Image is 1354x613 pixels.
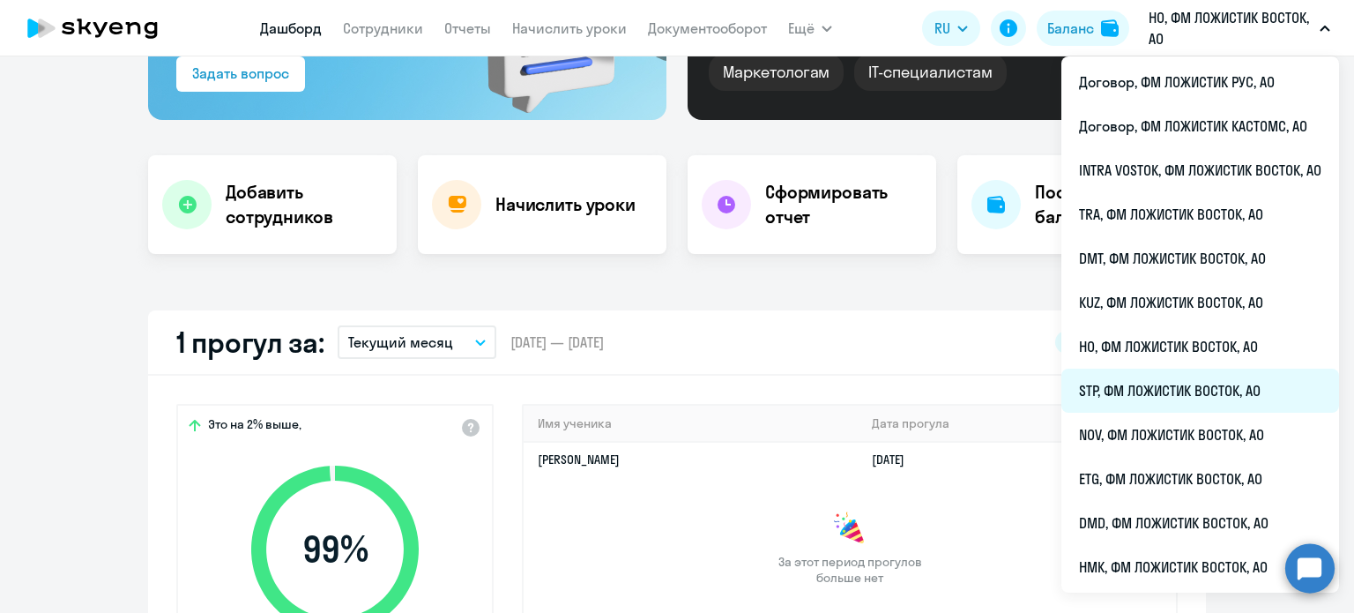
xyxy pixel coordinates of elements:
[832,512,867,547] img: congrats
[858,406,1176,442] th: Дата прогула
[512,19,627,37] a: Начислить уроки
[192,63,289,84] div: Задать вопрос
[176,56,305,92] button: Задать вопрос
[1037,11,1129,46] button: Балансbalance
[1061,56,1339,593] ul: Ещё
[524,406,858,442] th: Имя ученика
[872,452,919,467] a: [DATE]
[510,333,604,352] span: [DATE] — [DATE]
[776,554,924,586] span: За этот период прогулов больше нет
[348,332,453,353] p: Текущий месяц
[226,180,383,229] h4: Добавить сотрудников
[495,192,636,217] h4: Начислить уроки
[934,18,950,39] span: RU
[765,180,922,229] h4: Сформировать отчет
[648,19,767,37] a: Документооборот
[922,11,980,46] button: RU
[260,19,322,37] a: Дашборд
[1149,7,1313,49] p: HO, ФМ ЛОЖИСТИК ВОСТОК, АО
[338,325,496,359] button: Текущий месяц
[1047,18,1094,39] div: Баланс
[343,19,423,37] a: Сотрудники
[788,18,815,39] span: Ещё
[854,54,1006,91] div: IT-специалистам
[788,11,832,46] button: Ещё
[176,325,324,360] h2: 1 прогул за:
[1035,180,1192,229] h4: Посмотреть баланс
[709,54,844,91] div: Маркетологам
[538,452,620,467] a: [PERSON_NAME]
[208,416,301,437] span: Это на 2% выше,
[234,528,436,571] span: 99 %
[1101,19,1119,37] img: balance
[444,19,491,37] a: Отчеты
[1140,7,1339,49] button: HO, ФМ ЛОЖИСТИК ВОСТОК, АО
